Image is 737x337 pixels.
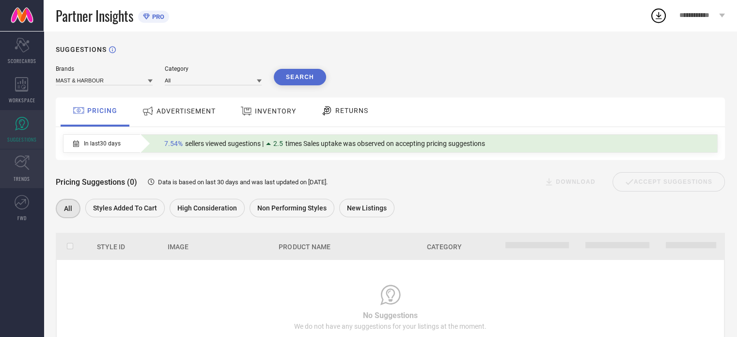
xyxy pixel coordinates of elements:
span: SUGGESTIONS [7,136,37,143]
span: Partner Insights [56,6,133,26]
span: In last 30 days [84,140,121,147]
span: Image [168,243,188,251]
span: FWD [17,214,27,222]
div: Brands [56,65,153,72]
span: Non Performing Styles [257,204,327,212]
span: TRENDS [14,175,30,182]
span: Data is based on last 30 days and was last updated on [DATE] . [158,178,328,186]
span: New Listings [347,204,387,212]
span: SCORECARDS [8,57,36,64]
span: Styles Added To Cart [93,204,157,212]
span: sellers viewed sugestions | [185,140,264,147]
div: Open download list [650,7,667,24]
h1: SUGGESTIONS [56,46,107,53]
span: No Suggestions [363,311,418,320]
button: Search [274,69,326,85]
div: Accept Suggestions [612,172,725,192]
span: 2.5 [273,140,283,147]
span: Pricing Suggestions (0) [56,177,137,187]
span: PRO [150,13,164,20]
span: WORKSPACE [9,96,35,104]
span: PRICING [87,107,117,114]
span: Category [427,243,462,251]
span: INVENTORY [255,107,296,115]
span: We do not have any suggestions for your listings at the moment. [294,322,486,330]
span: times Sales uptake was observed on accepting pricing suggestions [285,140,485,147]
span: All [64,205,72,212]
div: Category [165,65,262,72]
span: High Consideration [177,204,237,212]
span: 7.54% [164,140,183,147]
span: Product Name [279,243,330,251]
span: ADVERTISEMENT [157,107,216,115]
span: RETURNS [335,107,368,114]
div: Percentage of sellers who have viewed suggestions for the current Insight Type [159,137,490,150]
span: Style Id [97,243,125,251]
